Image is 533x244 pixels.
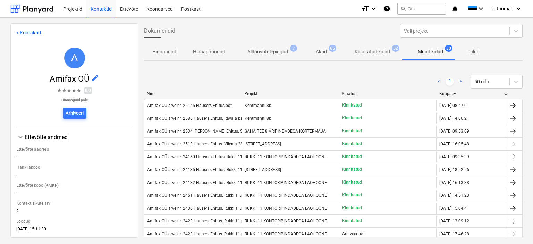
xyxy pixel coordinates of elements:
[71,52,78,64] span: A
[16,180,133,191] div: Ettevõtte kood (KMKR)
[57,98,92,102] p: Hinnanguid pole
[342,115,362,121] p: Kinnitatud
[147,116,257,121] div: Amifax OÜ arve nr. 2586 Hausers Ehitus. Rävala pst 20.pdf
[16,162,133,173] div: Hankijakood
[477,5,485,13] i: keyboard_arrow_down
[342,167,362,173] p: Kinnitatud
[245,129,326,134] span: SAHA TEE 8 ÄRIPINDADEGA KORTERMAJA
[16,191,133,198] div: -
[446,77,454,86] a: Page 1 is your current page
[67,86,71,95] span: ★
[439,232,469,236] div: [DATE] 17:46:28
[16,209,133,216] div: 2
[152,48,176,56] p: Hinnangud
[370,5,378,13] i: keyboard_arrow_down
[84,87,92,94] span: 0,0
[147,193,247,198] div: Amifax OÜ arve nr. 2451 Hausers Ehitus. Rukki 11.pdf
[290,45,297,52] span: 7
[147,91,239,96] div: Nimi
[392,45,399,52] span: 52
[418,48,443,56] p: Muud kulud
[465,48,482,56] p: Tulud
[16,227,133,234] div: [DATE] 15:11:30
[147,142,250,146] div: Amifax OÜ arve nr. 2513 Hausers Ehitus. Viieaia 28.pdf
[245,206,327,211] span: RUKKI 11 KONTORIPINDADEGA LAOHOONE
[16,133,133,141] div: Ettevõtte andmed
[245,193,327,198] span: RUKKI 11 KONTORIPINDADEGA LAOHOONE
[439,116,469,121] div: [DATE] 14:06:21
[147,206,247,211] div: Amifax OÜ arve nr. 2436 Hausers Ehitus. Rukki 11.pdf
[342,91,434,96] div: Staatus
[245,116,271,121] span: Kentmanni 8b
[57,86,62,95] span: ★
[342,205,362,211] p: Kinnitatud
[147,232,247,236] div: Amifax OÜ arve nr. 2423 Hausers Ehitus. Rukki 11.pdf
[439,219,469,224] div: [DATE] 13:09:12
[439,129,469,134] div: [DATE] 09:53:09
[147,219,247,224] div: Amifax OÜ arve nr. 2423 Hausers Ehitus. Rukki 11.pdf
[439,206,469,211] div: [DATE] 15:04:41
[445,45,452,52] span: 30
[16,144,133,154] div: Ettevõtte aadress
[193,48,225,56] p: Hinnapäringud
[439,142,469,146] div: [DATE] 16:05:48
[439,91,503,96] div: Kuupäev
[491,6,514,11] span: T. Jürimaa
[329,45,336,52] span: 65
[16,133,25,141] span: keyboard_arrow_down
[245,154,327,159] span: RUKKI 11 KONTORIPINDADEGA LAOHOONE
[498,211,533,244] iframe: Chat Widget
[147,167,250,172] div: Amifax OÜ arve nr. 24135 Hausers Ehitus. Rukki 11.pdf
[245,167,281,172] span: Viieaia tee 28
[439,154,469,159] div: [DATE] 09:35:39
[76,86,81,95] span: ★
[439,193,469,198] div: [DATE] 14:51:23
[342,154,362,160] p: Kinnitatud
[247,48,288,56] p: Alltöövõtulepingud
[147,103,232,108] div: Amifax OÜ arve nr. 25145 Hausers Ehitus.pdf
[514,5,523,13] i: keyboard_arrow_down
[144,27,175,35] span: Dokumendid
[16,173,133,180] div: -
[439,103,469,108] div: [DATE] 08:47:01
[434,77,443,86] a: Previous page
[16,30,41,35] a: < Kontaktid
[71,86,76,95] span: ★
[383,5,390,13] i: Abikeskus
[342,218,362,224] p: Kinnitatud
[316,48,327,56] p: Aktid
[245,180,327,185] span: RUKKI 11 KONTORIPINDADEGA LAOHOONE
[397,3,446,15] button: Otsi
[16,216,133,227] div: Loodud
[355,48,390,56] p: Kinnitatud kulud
[342,141,362,147] p: Kinnitatud
[245,219,327,224] span: RUKKI 11 KONTORIPINDADEGA LAOHOONE
[91,74,99,82] span: edit
[63,108,86,119] button: Arhiveeri
[16,154,133,162] div: -
[439,167,469,172] div: [DATE] 18:52:56
[50,74,91,84] span: Amifax OÜ
[342,192,362,198] p: Kinnitatud
[25,134,133,141] div: Ettevõtte andmed
[457,77,465,86] a: Next page
[342,102,362,108] p: Kinnitatud
[245,142,281,146] span: Viieaia tee 28
[342,231,365,237] p: Arhiveeritud
[245,103,271,108] span: Kentmanni 8b
[361,5,370,13] i: format_size
[451,5,458,13] i: notifications
[62,86,67,95] span: ★
[342,128,362,134] p: Kinnitatud
[16,198,133,209] div: Kontaktisikute arv
[342,179,362,185] p: Kinnitatud
[64,48,85,68] div: Amifax
[245,232,327,236] span: RUKKI 11 KONTORIPINDADEGA LAOHOONE
[147,180,250,185] div: Amifax OÜ arve nr. 24132 Hausers Ehitus. Rukki 11.pdf
[66,109,84,117] div: Arhiveeri
[244,91,336,96] div: Projekt
[439,180,469,185] div: [DATE] 16:13:38
[147,154,250,159] div: Amifax OÜ arve nr. 24160 Hausers Ehitus. Rukki 11.pdf
[147,129,261,134] div: Amifax OÜ arve nr. 2534 [PERSON_NAME] Ehitus. Saha 8.pdf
